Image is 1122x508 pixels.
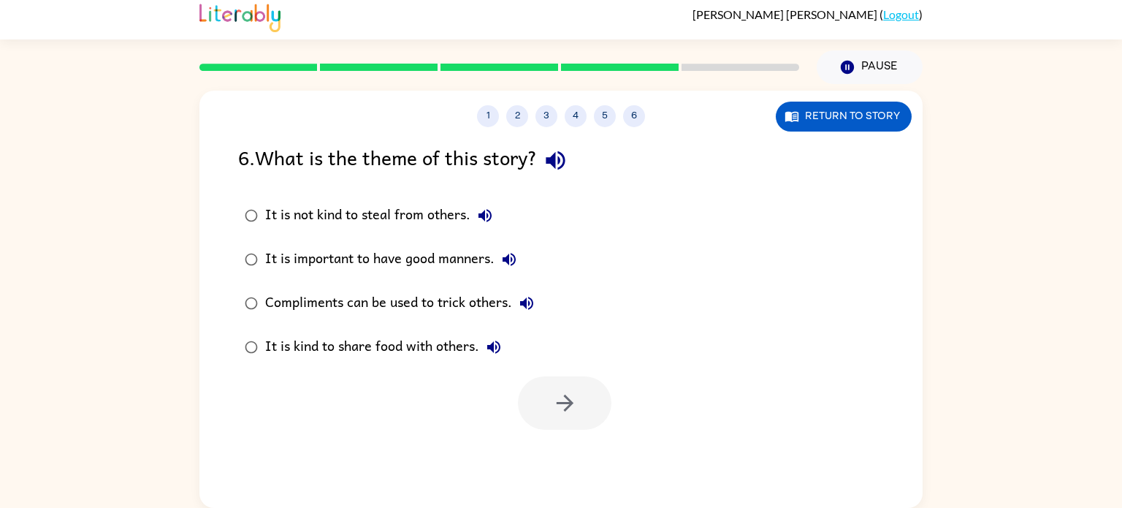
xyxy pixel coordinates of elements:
button: 1 [477,105,499,127]
button: It is kind to share food with others. [479,333,508,362]
button: It is not kind to steal from others. [470,201,500,230]
div: It is important to have good manners. [265,245,524,274]
button: 6 [623,105,645,127]
div: It is kind to share food with others. [265,333,508,362]
div: 6 . What is the theme of this story? [238,142,884,179]
button: 3 [535,105,557,127]
button: Return to story [776,102,912,132]
div: Compliments can be used to trick others. [265,289,541,318]
div: ( ) [692,7,923,21]
a: Logout [883,7,919,21]
button: Compliments can be used to trick others. [512,289,541,318]
button: Pause [817,50,923,84]
span: [PERSON_NAME] [PERSON_NAME] [692,7,879,21]
button: 5 [594,105,616,127]
button: 4 [565,105,587,127]
button: It is important to have good manners. [495,245,524,274]
div: It is not kind to steal from others. [265,201,500,230]
button: 2 [506,105,528,127]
